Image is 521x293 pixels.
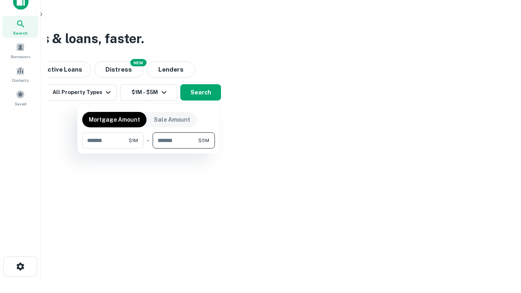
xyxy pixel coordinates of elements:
[147,132,149,149] div: -
[89,115,140,124] p: Mortgage Amount
[198,137,209,144] span: $5M
[480,228,521,267] iframe: Chat Widget
[154,115,190,124] p: Sale Amount
[129,137,138,144] span: $1M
